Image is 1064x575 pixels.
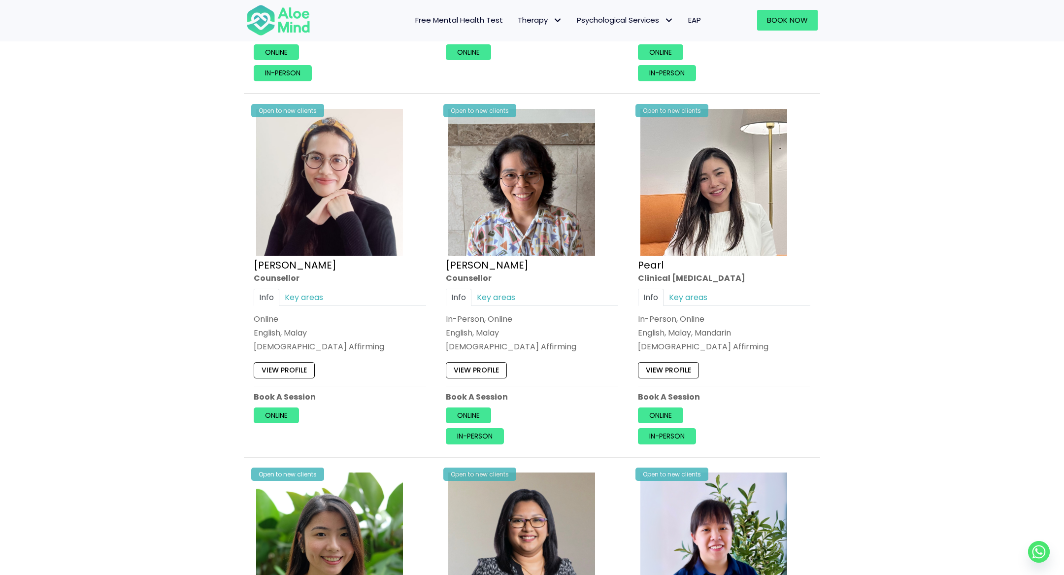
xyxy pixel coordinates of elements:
[638,391,810,403] p: Book A Session
[448,109,595,256] img: zafeera counsellor
[638,313,810,325] div: In-Person, Online
[664,289,713,306] a: Key areas
[662,13,676,28] span: Psychological Services: submenu
[254,272,426,284] div: Counsellor
[254,327,426,338] p: English, Malay
[254,65,312,81] a: In-person
[471,289,521,306] a: Key areas
[638,428,696,444] a: In-person
[638,289,664,306] a: Info
[446,289,471,306] a: Info
[254,341,426,353] div: [DEMOGRAPHIC_DATA] Affirming
[638,341,810,353] div: [DEMOGRAPHIC_DATA] Affirming
[446,341,618,353] div: [DEMOGRAPHIC_DATA] Affirming
[638,44,683,60] a: Online
[279,289,329,306] a: Key areas
[415,15,503,25] span: Free Mental Health Test
[1028,541,1050,563] a: Whatsapp
[688,15,701,25] span: EAP
[254,44,299,60] a: Online
[510,10,569,31] a: TherapyTherapy: submenu
[518,15,562,25] span: Therapy
[251,104,324,117] div: Open to new clients
[577,15,673,25] span: Psychological Services
[638,272,810,284] div: Clinical [MEDICAL_DATA]
[640,109,787,256] img: Pearl photo
[635,468,708,481] div: Open to new clients
[443,468,516,481] div: Open to new clients
[446,313,618,325] div: In-Person, Online
[251,468,324,481] div: Open to new clients
[446,44,491,60] a: Online
[767,15,808,25] span: Book Now
[246,4,310,36] img: Aloe mind Logo
[638,258,664,272] a: Pearl
[446,363,507,378] a: View profile
[638,65,696,81] a: In-person
[635,104,708,117] div: Open to new clients
[446,327,618,338] p: English, Malay
[323,10,708,31] nav: Menu
[681,10,708,31] a: EAP
[443,104,516,117] div: Open to new clients
[254,313,426,325] div: Online
[569,10,681,31] a: Psychological ServicesPsychological Services: submenu
[256,109,403,256] img: Therapist Photo Update
[446,258,529,272] a: [PERSON_NAME]
[446,391,618,403] p: Book A Session
[757,10,818,31] a: Book Now
[446,428,504,444] a: In-person
[550,13,565,28] span: Therapy: submenu
[446,272,618,284] div: Counsellor
[254,289,279,306] a: Info
[254,407,299,423] a: Online
[638,327,810,338] p: English, Malay, Mandarin
[638,363,699,378] a: View profile
[446,407,491,423] a: Online
[254,391,426,403] p: Book A Session
[254,258,336,272] a: [PERSON_NAME]
[254,363,315,378] a: View profile
[638,407,683,423] a: Online
[408,10,510,31] a: Free Mental Health Test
